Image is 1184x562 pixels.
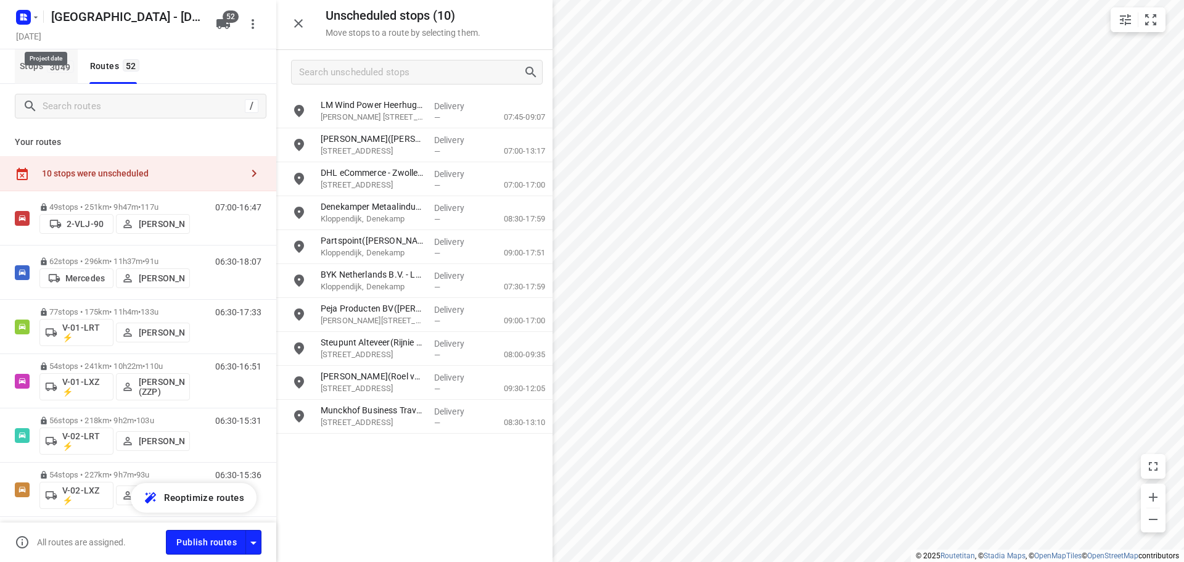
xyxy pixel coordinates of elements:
p: [STREET_ADDRESS] [321,416,424,429]
p: 54 stops • 227km • 9h7m [39,470,190,479]
span: 3049 [47,60,74,73]
a: OpenMapTiles [1034,552,1082,560]
p: [PERSON_NAME](Roel vd Beld) [321,370,424,382]
p: Kloppendijk, Denekamp [321,213,424,225]
div: Routes [90,59,143,74]
p: Your routes [15,136,261,149]
p: 07:30-17:59 [484,281,545,293]
span: — [434,384,440,394]
div: Search [524,65,542,80]
button: [PERSON_NAME] [116,431,190,451]
p: [PERSON_NAME] [139,436,184,446]
p: [PERSON_NAME] [139,219,184,229]
p: V-01-LXZ ⚡ [62,377,108,397]
p: Denekamper Metaalindustrie BV(Danita Maathuis) [321,200,424,213]
span: 52 [223,10,239,23]
h5: Unscheduled stops ( 10 ) [326,9,480,23]
p: [PERSON_NAME] (ZZP) [139,377,184,397]
button: 2-VLJ-90 [39,214,113,234]
span: — [434,181,440,190]
p: 09:30-12:05 [484,382,545,395]
p: Delivery [434,236,480,248]
span: 110u [145,362,163,371]
span: • [138,307,141,316]
p: 08:00-09:35 [484,349,545,361]
input: Search routes [43,97,245,116]
a: OpenStreetMap [1087,552,1138,560]
span: • [134,416,136,425]
p: Steupunt Alteveer(Rijnie Trip) [321,336,424,349]
button: V-02-LXZ ⚡ [39,482,113,509]
button: [PERSON_NAME] [116,214,190,234]
p: 54 stops • 241km • 10h22m [39,362,190,371]
p: 07:00-13:17 [484,145,545,157]
p: [STREET_ADDRESS] [321,179,424,191]
a: Routetitan [940,552,975,560]
p: Peja Producten BV(Kim Masselink) [321,302,424,315]
p: 2-VLJ-90 [67,219,104,229]
p: 49 stops • 251km • 9h47m [39,202,190,212]
span: 133u [141,307,158,316]
p: 08:30-17:59 [484,213,545,225]
div: Driver app settings [246,534,261,550]
div: grid [276,94,553,561]
p: 07:45-09:07 [484,111,545,123]
span: 93u [136,470,149,479]
p: LM Wind Power Heerhugowaard(Khadija Ezhar) [321,99,424,111]
p: V-02-LXZ ⚡ [62,486,108,505]
p: [STREET_ADDRESS] [321,349,424,361]
button: 52 [211,12,236,36]
p: Delivery [434,337,480,350]
p: 06:30-15:31 [215,416,261,426]
span: — [434,249,440,258]
p: BYK Netherlands B.V. - Locatie Denekamp(J. Stradmann) [321,268,424,281]
button: V-02-LRT ⚡ [39,428,113,455]
span: — [434,350,440,360]
p: J. Duikerweg 15C, Heerhugowaard [321,111,424,123]
span: Publish routes [176,535,237,550]
p: Delivery [434,100,480,112]
h5: [DATE] [11,29,46,43]
span: — [434,215,440,224]
span: — [434,147,440,156]
button: Fit zoom [1138,7,1163,32]
button: [PERSON_NAME] [116,486,190,505]
a: Stadia Maps [984,552,1026,560]
p: 62 stops • 296km • 11h37m [39,257,190,266]
p: [PERSON_NAME] [139,273,184,283]
p: 09:00-17:00 [484,315,545,327]
span: 91u [145,257,158,266]
button: V-01-LXZ ⚡ [39,373,113,400]
span: — [434,113,440,122]
p: 07:00-16:47 [215,202,261,212]
p: 09:00-17:51 [484,247,545,259]
button: Reoptimize routes [131,483,257,513]
button: Publish routes [166,530,246,554]
button: [PERSON_NAME] [116,323,190,342]
button: V-01-LRT ⚡ [39,319,113,346]
span: • [138,202,141,212]
p: Delivery [434,270,480,282]
button: Close [286,11,311,36]
span: Reoptimize routes [164,490,244,506]
span: • [142,257,145,266]
p: 06:30-16:51 [215,362,261,371]
p: V-02-LRT ⚡ [62,431,108,451]
button: Map settings [1113,7,1138,32]
p: 07:00-17:00 [484,179,545,191]
span: Stops [20,59,78,74]
p: [PERSON_NAME] [139,328,184,337]
span: — [434,418,440,428]
p: Delivery [434,202,480,214]
p: All routes are assigned. [37,537,126,547]
p: 06:30-18:07 [215,257,261,267]
div: 10 stops were unscheduled [42,168,242,178]
div: small contained button group [1111,7,1165,32]
span: 52 [123,59,139,72]
p: Move stops to a route by selecting them. [326,28,480,38]
p: Kloppendijk, Denekamp [321,281,424,293]
p: Van Oldenbarneveldtstraat 85-A, Arnhem [321,315,424,327]
p: Partspoint(Ron Kellerhuis) [321,234,424,247]
p: 56 stops • 218km • 9h2m [39,416,190,425]
p: Kloppendijk, Denekamp [321,247,424,259]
